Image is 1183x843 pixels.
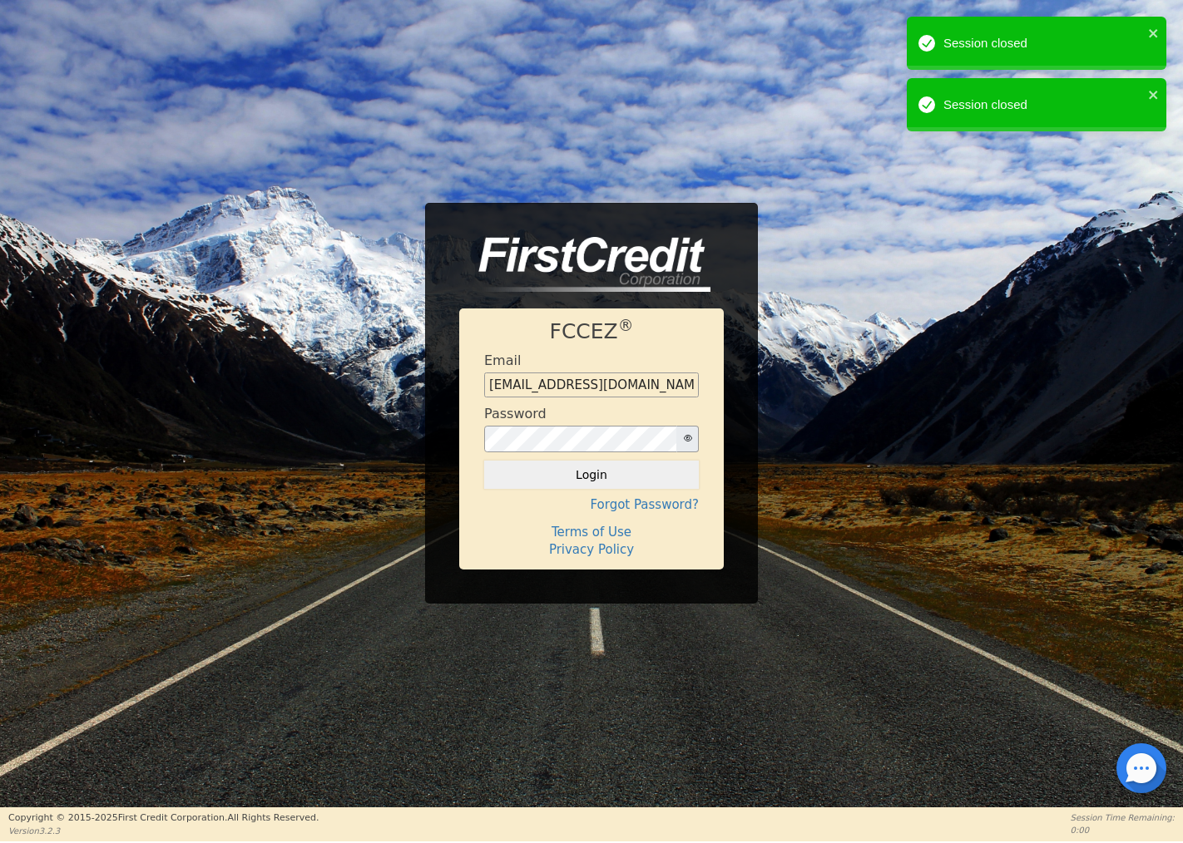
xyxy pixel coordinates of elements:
[484,352,521,368] h4: Email
[459,237,710,292] img: logo-CMu_cnol.png
[943,96,1143,115] div: Session closed
[1071,811,1175,824] p: Session Time Remaining:
[8,811,319,826] p: Copyright © 2015- 2025 First Credit Corporation.
[943,34,1143,53] div: Session closed
[618,317,634,334] sup: ®
[1071,824,1175,836] p: 0:00
[227,812,319,823] span: All Rights Reserved.
[484,406,547,421] h4: Password
[484,372,699,397] input: Enter email
[8,825,319,837] p: Version 3.2.3
[484,542,699,557] h4: Privacy Policy
[1148,85,1160,104] button: close
[484,426,677,452] input: password
[484,461,699,489] button: Login
[1148,23,1160,42] button: close
[484,525,699,540] h4: Terms of Use
[484,319,699,344] h1: FCCEZ
[484,497,699,512] h4: Forgot Password?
